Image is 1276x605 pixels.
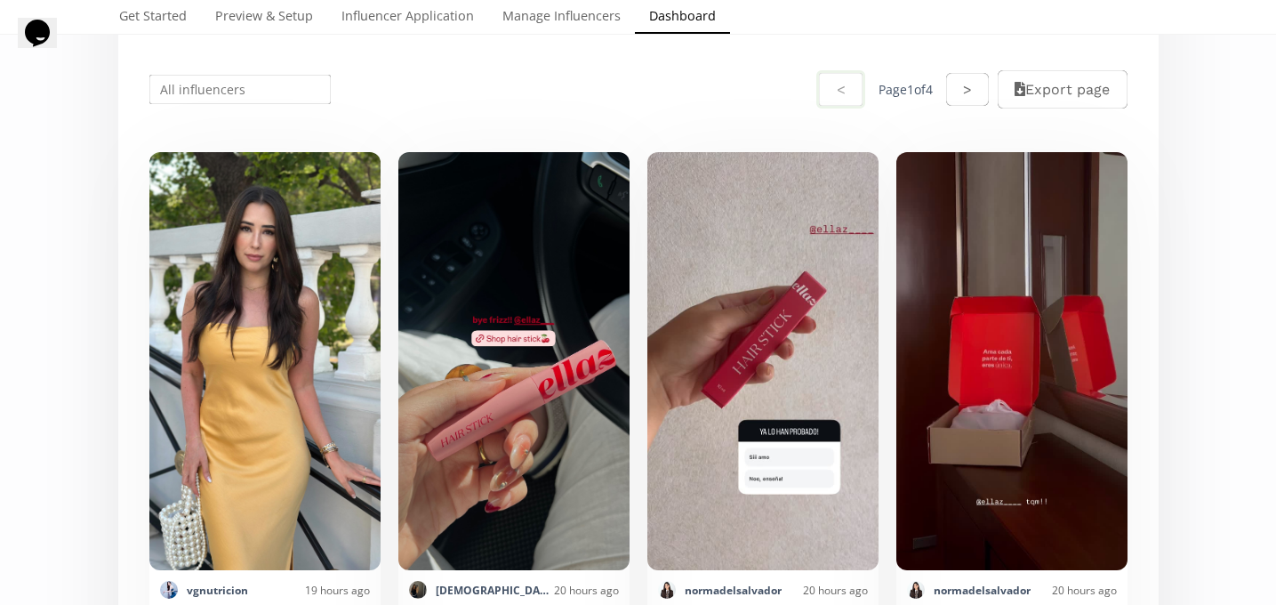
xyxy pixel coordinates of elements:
button: < [816,70,864,109]
button: Export page [998,70,1127,109]
a: [DEMOGRAPHIC_DATA]kessissian [436,583,551,598]
iframe: chat widget [18,18,75,71]
img: 485129075_623980913787330_4999174819035189803_n.jpg [907,581,925,599]
div: 20 hours ago [1031,583,1117,598]
a: vgnutricion [187,583,248,598]
img: 335926460_244877067895799_843587649262282083_n.jpg [160,581,178,599]
div: 20 hours ago [782,583,868,598]
img: 461115946_2504260443092755_1917180766776338337_n.jpg [409,581,427,599]
input: All influencers [147,72,334,107]
div: 19 hours ago [248,583,370,598]
button: > [946,73,989,106]
div: 20 hours ago [551,583,619,598]
a: normadelsalvador [685,583,782,598]
a: normadelsalvador [934,583,1031,598]
img: 485129075_623980913787330_4999174819035189803_n.jpg [658,581,676,599]
div: Page 1 of 4 [879,81,933,99]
